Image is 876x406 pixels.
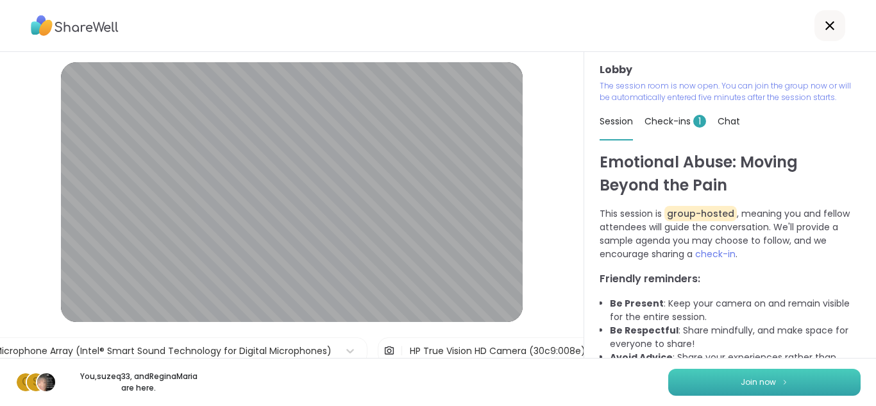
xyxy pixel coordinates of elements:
[410,344,585,358] div: HP True Vision HD Camera (30c9:008e)
[741,376,776,388] span: Join now
[600,115,633,128] span: Session
[644,115,706,128] span: Check-ins
[37,373,55,391] img: ReginaMaria
[400,338,403,364] span: |
[610,297,861,324] li: : Keep your camera on and remain visible for the entire session.
[33,374,39,391] span: s
[664,206,737,221] span: group-hosted
[600,151,861,197] h1: Emotional Abuse: Moving Beyond the Pain
[610,351,673,364] b: Avoid Advice
[600,271,861,287] h3: Friendly reminders:
[600,80,861,103] p: The session room is now open. You can join the group now or will be automatically entered five mi...
[693,115,706,128] span: 1
[383,338,395,364] img: Camera
[600,207,861,261] p: This session is , meaning you and fellow attendees will guide the conversation. We'll provide a s...
[31,11,119,40] img: ShareWell Logo
[22,374,30,391] span: c
[781,378,789,385] img: ShareWell Logomark
[67,371,210,394] p: You, suzeq33 , and ReginaMaria are here.
[668,369,861,396] button: Join now
[718,115,740,128] span: Chat
[695,248,736,260] span: check-in
[610,324,861,351] li: : Share mindfully, and make space for everyone to share!
[610,324,678,337] b: Be Respectful
[610,297,664,310] b: Be Present
[600,62,861,78] h3: Lobby
[610,351,861,378] li: : Share your experiences rather than advice, as peers are not mental health professionals.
